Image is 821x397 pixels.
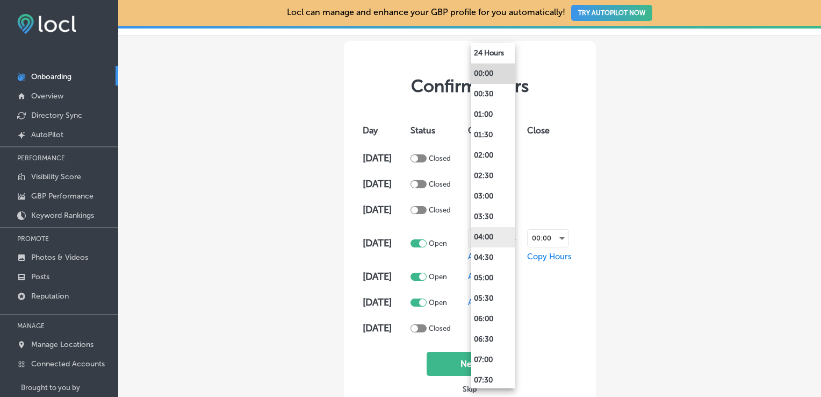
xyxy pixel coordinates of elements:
li: 01:30 [471,125,515,145]
p: Visibility Score [31,172,81,181]
p: Directory Sync [31,111,82,120]
p: Posts [31,272,49,281]
p: AutoPilot [31,130,63,139]
li: 05:30 [471,288,515,309]
li: 06:30 [471,329,515,350]
li: 02:00 [471,145,515,166]
li: 00:00 [471,63,515,84]
li: 04:30 [471,247,515,268]
li: 02:30 [471,166,515,186]
p: Overview [31,91,63,101]
button: TRY AUTOPILOT NOW [571,5,652,21]
li: 03:00 [471,186,515,207]
p: Photos & Videos [31,253,88,262]
li: 24 Hours [471,43,515,63]
p: Connected Accounts [31,359,105,368]
li: 00:30 [471,84,515,104]
li: 01:00 [471,104,515,125]
p: Keyword Rankings [31,211,94,220]
li: 03:30 [471,207,515,227]
p: Reputation [31,292,69,301]
li: 07:00 [471,350,515,370]
img: fda3e92497d09a02dc62c9cd864e3231.png [17,14,76,34]
p: GBP Performance [31,192,93,201]
li: 07:30 [471,370,515,391]
p: Brought to you by [21,384,118,392]
p: Manage Locations [31,340,93,349]
li: 05:00 [471,268,515,288]
li: 06:00 [471,309,515,329]
p: Onboarding [31,72,71,81]
li: 04:00 [471,227,515,247]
